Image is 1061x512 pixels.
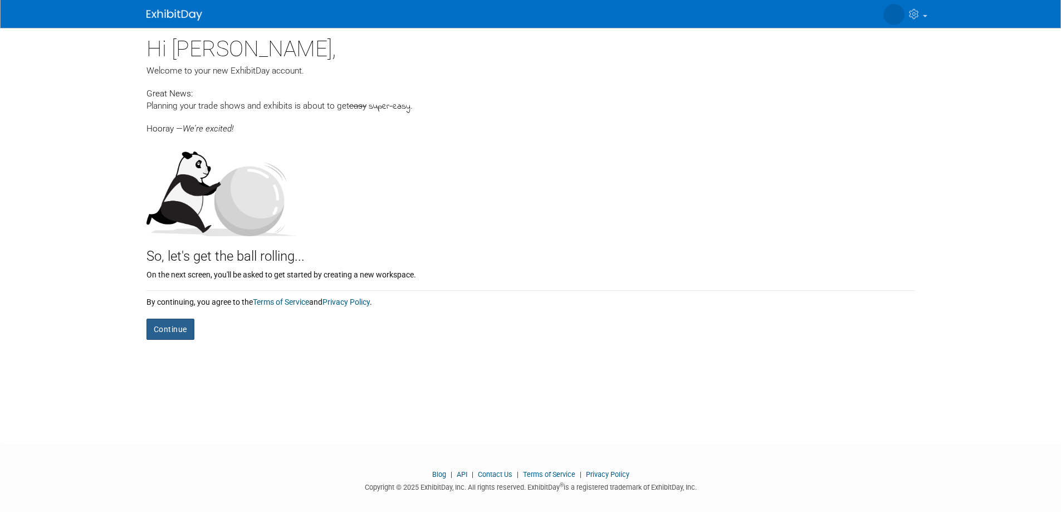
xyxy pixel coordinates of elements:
[146,319,194,340] button: Continue
[322,298,370,306] a: Privacy Policy
[432,470,446,479] a: Blog
[560,482,564,488] sup: ®
[146,100,915,113] div: Planning your trade shows and exhibits is about to get .
[146,28,915,65] div: Hi [PERSON_NAME],
[146,291,915,308] div: By continuing, you agree to the and .
[146,87,915,100] div: Great News:
[146,140,297,236] img: Let's get the ball rolling
[523,470,575,479] a: Terms of Service
[577,470,584,479] span: |
[478,470,512,479] a: Contact Us
[586,470,629,479] a: Privacy Policy
[514,470,521,479] span: |
[146,266,915,280] div: On the next screen, you'll be asked to get started by creating a new workspace.
[146,65,915,77] div: Welcome to your new ExhibitDay account.
[457,470,467,479] a: API
[448,470,455,479] span: |
[349,101,366,111] span: easy
[253,298,309,306] a: Terms of Service
[146,236,915,266] div: So, let's get the ball rolling...
[146,9,202,21] img: ExhibitDay
[469,470,476,479] span: |
[146,113,915,135] div: Hooray —
[369,100,410,113] span: super-easy
[183,124,233,134] span: We're excited!
[883,4,904,25] img: Tracey Somers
